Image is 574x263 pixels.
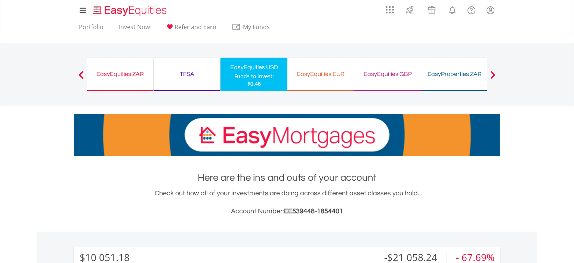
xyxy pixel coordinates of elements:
span: EE539448-1854401 [284,208,343,215]
img: grid-menu-icon.svg [386,6,394,14]
img: thrive-v2.svg [404,4,416,16]
span: Refer and Earn [175,23,216,31]
a: AppsGrid [381,2,399,14]
a: Invest Now [116,23,153,35]
div: Check out how all of your investments are doing across different asset classes you hold. [74,188,500,217]
div: TFSA [158,69,216,79]
a: Notifications [443,2,462,17]
div: -$21 058.24 [384,252,447,263]
img: EasyEquities_Logo.png [92,4,170,17]
a: FAQ's and Support [462,2,481,17]
div: - 67.69% [456,252,494,263]
button: Next [485,74,500,82]
span: $0.46 [247,80,261,87]
span: My Funds [232,22,281,32]
a: Vouchers [421,2,443,16]
h3: Account Number: [74,206,500,217]
a: Refer and Earn [162,23,219,35]
img: EasyMortage Promotion Banner [74,114,500,156]
a: My Profile [481,2,500,18]
div: EasyEquities ZAR [92,69,149,79]
img: vouchers-v2.svg [426,4,438,16]
a: Portfolio [76,23,107,35]
div: EasyProperties ZAR [426,69,483,79]
div: EasyEquities USD [225,62,283,73]
h1: Here are the ins and outs of your account [74,171,500,184]
div: Funds to invest: [234,73,274,80]
div: EasyEquities EUR [292,69,349,79]
button: Previous [74,74,89,82]
div: $10 051.18 [80,252,130,263]
div: EasyEquities GBP [359,69,416,79]
a: Home page [90,2,170,17]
